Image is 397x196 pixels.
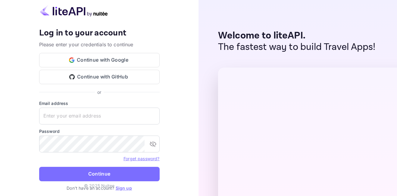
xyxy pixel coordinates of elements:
p: Please enter your credentials to continue [39,41,160,48]
p: The fastest way to build Travel Apps! [218,41,376,53]
label: Email address [39,100,160,106]
button: toggle password visibility [147,138,159,150]
h4: Log in to your account [39,28,160,38]
p: © 2025 Nuitee [84,182,114,189]
p: Welcome to liteAPI. [218,30,376,41]
input: Enter your email address [39,108,160,124]
p: or [97,89,101,95]
a: Forget password? [123,155,159,161]
button: Continue with Google [39,53,160,67]
a: Sign up [116,185,132,191]
button: Continue [39,167,160,181]
label: Password [39,128,160,134]
img: liteapi [39,5,108,17]
button: Continue with GitHub [39,70,160,84]
p: Don't have an account? [39,185,160,191]
a: Forget password? [123,156,159,161]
